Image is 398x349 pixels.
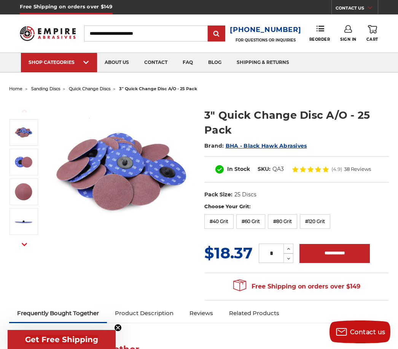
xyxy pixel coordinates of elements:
div: SHOP CATEGORIES [29,59,89,65]
input: Submit [209,26,224,41]
a: Related Products [221,305,287,322]
span: Sign In [340,37,357,42]
span: $18.37 [204,244,253,262]
a: home [9,86,22,91]
span: Brand: [204,142,224,149]
img: 3-inch aluminum oxide quick change sanding discs for sanding and deburring [49,100,194,244]
a: [PHONE_NUMBER] [230,24,301,35]
span: Free Shipping on orders over $149 [233,279,360,294]
a: quick change discs [69,86,110,91]
span: 3" quick change disc a/o - 25 pack [119,86,197,91]
span: Contact us [350,328,385,336]
img: Profile view of a 3-inch aluminum oxide quick change disc, showcasing male roloc attachment system [14,212,33,231]
button: Contact us [330,320,390,343]
img: 3-inch 60 grit aluminum oxide quick change disc for surface prep [14,182,33,201]
dd: QA3 [272,165,284,173]
a: Product Description [107,305,181,322]
label: Choose Your Grit: [204,203,389,210]
div: Get Free ShippingClose teaser [8,330,116,349]
button: Close teaser [114,324,122,331]
dd: 25 Discs [234,191,256,199]
span: In Stock [227,166,250,172]
a: Reviews [181,305,221,322]
a: contact [137,53,175,72]
span: Reorder [309,37,330,42]
a: shipping & returns [229,53,297,72]
a: Frequently Bought Together [9,305,107,322]
dt: Pack Size: [204,191,232,199]
a: BHA - Black Hawk Abrasives [226,142,307,149]
a: Cart [366,25,378,42]
dt: SKU: [258,165,271,173]
a: sanding discs [31,86,60,91]
span: Get Free Shipping [25,335,98,344]
button: Previous [15,103,33,119]
a: faq [175,53,201,72]
span: Cart [366,37,378,42]
h1: 3" Quick Change Disc A/O - 25 Pack [204,108,389,137]
img: Black Hawk Abrasives 3" quick change disc with 60 grit for weld cleaning [14,153,33,172]
a: about us [97,53,137,72]
span: (4.9) [331,167,342,172]
a: Reorder [309,25,330,41]
a: blog [201,53,229,72]
button: Next [15,236,33,253]
img: Empire Abrasives [20,22,75,44]
p: FOR QUESTIONS OR INQUIRIES [230,38,301,43]
span: 38 Reviews [344,167,371,172]
img: 3-inch aluminum oxide quick change sanding discs for sanding and deburring [14,123,33,142]
a: CONTACT US [336,4,378,14]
